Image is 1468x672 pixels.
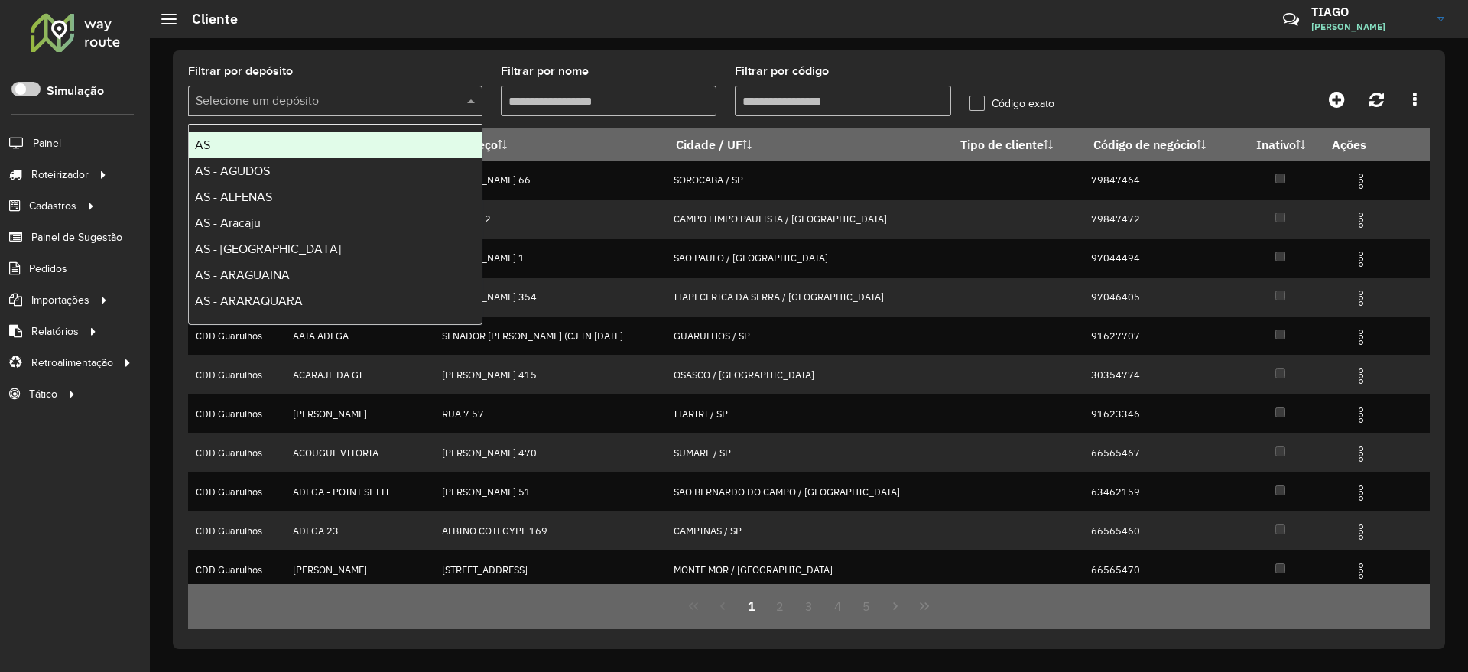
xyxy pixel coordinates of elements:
td: OSASCO / [GEOGRAPHIC_DATA] [665,355,950,394]
td: ADEGA - POINT SETTI [284,472,434,511]
span: AS - ARARAQUARA [195,294,303,307]
td: SAO PAULO / [GEOGRAPHIC_DATA] [665,239,950,278]
span: Retroalimentação [31,355,113,371]
td: [PERSON_NAME] 51 [434,472,665,511]
td: [PERSON_NAME] 415 [434,355,665,394]
td: 66565460 [1083,511,1239,550]
td: [PERSON_NAME] [284,550,434,589]
td: RUA 7 57 [434,394,665,433]
td: [PERSON_NAME] 1 [434,239,665,278]
td: [PERSON_NAME] 66 [434,161,665,200]
td: ITAPECERICA DA SERRA / [GEOGRAPHIC_DATA] [665,278,950,317]
button: 3 [794,592,823,621]
ng-dropdown-panel: Options list [188,124,482,325]
button: 2 [765,592,794,621]
span: AS - ARAGUAINA [195,268,290,281]
td: ACOUGUE VITORIA [284,433,434,472]
td: 79847472 [1083,200,1239,239]
th: Inativo [1239,128,1321,161]
th: Código de negócio [1083,128,1239,161]
span: AS - AGUDOS [195,164,270,177]
th: Tipo de cliente [950,128,1083,161]
td: SUICA 212 [434,200,665,239]
label: Filtrar por código [735,62,829,80]
span: Roteirizador [31,167,89,183]
td: SOROCABA / SP [665,161,950,200]
td: 91623346 [1083,394,1239,433]
span: [PERSON_NAME] [1311,20,1426,34]
span: Painel de Sugestão [31,229,122,245]
td: 97046405 [1083,278,1239,317]
td: ALBINO COTEGYPE 169 [434,511,665,550]
td: [STREET_ADDRESS] [434,550,665,589]
button: 4 [823,592,853,621]
span: Importações [31,292,89,308]
span: AS - Aracaju [195,216,261,229]
td: 91627707 [1083,317,1239,355]
td: CDD Guarulhos [188,472,284,511]
span: Cadastros [29,198,76,214]
td: CDD Guarulhos [188,317,284,355]
td: SAO BERNARDO DO CAMPO / [GEOGRAPHIC_DATA] [665,472,950,511]
td: 66565470 [1083,550,1239,589]
h3: TIAGO [1311,5,1426,19]
label: Filtrar por depósito [188,62,293,80]
span: AS - ALFENAS [195,190,272,203]
span: AS - [GEOGRAPHIC_DATA] [195,242,341,255]
button: 1 [737,592,766,621]
td: 63462159 [1083,472,1239,511]
td: CAMPO LIMPO PAULISTA / [GEOGRAPHIC_DATA] [665,200,950,239]
button: Next Page [881,592,910,621]
td: 97044494 [1083,239,1239,278]
span: Relatórios [31,323,79,339]
td: CDD Guarulhos [188,394,284,433]
label: Filtrar por nome [501,62,589,80]
label: Simulação [47,82,104,100]
td: CDD Guarulhos [188,433,284,472]
td: SUMARE / SP [665,433,950,472]
td: 79847464 [1083,161,1239,200]
td: ADEGA 23 [284,511,434,550]
td: CAMPINAS / SP [665,511,950,550]
td: SENADOR [PERSON_NAME] (CJ IN [DATE] [434,317,665,355]
span: Pedidos [29,261,67,277]
td: ITARIRI / SP [665,394,950,433]
td: CDD Guarulhos [188,355,284,394]
td: CDD Guarulhos [188,550,284,589]
th: Ações [1321,128,1413,161]
span: Painel [33,135,61,151]
a: Contato Rápido [1275,3,1307,36]
td: [PERSON_NAME] 354 [434,278,665,317]
td: 30354774 [1083,355,1239,394]
td: 66565467 [1083,433,1239,472]
button: Last Page [910,592,939,621]
td: [PERSON_NAME] [284,394,434,433]
span: AS [195,138,210,151]
th: Endereço [434,128,665,161]
span: Tático [29,386,57,402]
th: Cidade / UF [665,128,950,161]
label: Código exato [969,96,1054,112]
button: 5 [853,592,882,621]
td: GUARULHOS / SP [665,317,950,355]
td: ACARAJE DA GI [284,355,434,394]
td: AATA ADEGA [284,317,434,355]
td: CDD Guarulhos [188,511,284,550]
td: MONTE MOR / [GEOGRAPHIC_DATA] [665,550,950,589]
h2: Cliente [177,11,238,28]
td: [PERSON_NAME] 470 [434,433,665,472]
